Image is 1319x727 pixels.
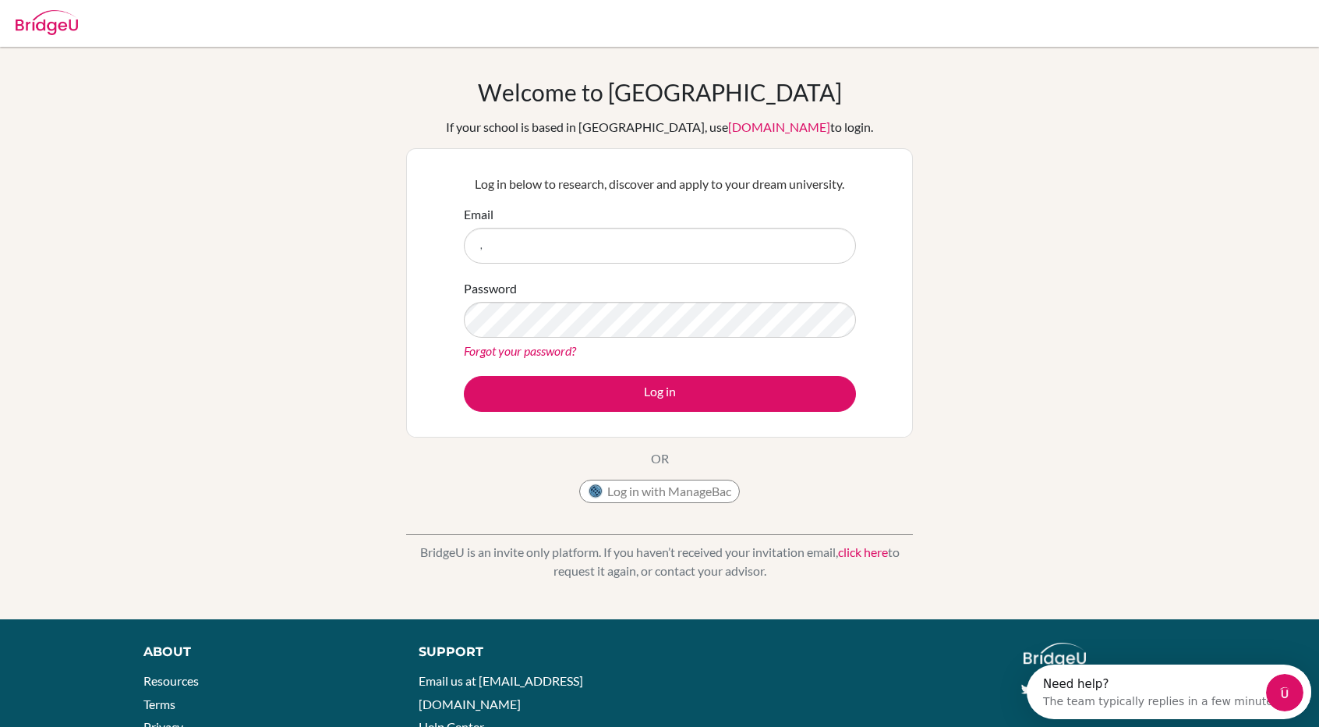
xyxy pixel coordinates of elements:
a: Resources [143,673,199,688]
iframe: Intercom live chat [1266,674,1303,711]
p: Log in below to research, discover and apply to your dream university. [464,175,856,193]
img: Bridge-U [16,10,78,35]
h1: Welcome to [GEOGRAPHIC_DATA] [478,78,842,106]
div: Support [419,643,642,661]
a: Email us at [EMAIL_ADDRESS][DOMAIN_NAME] [419,673,583,711]
label: Password [464,279,517,298]
a: [DOMAIN_NAME] [728,119,830,134]
a: Terms [143,697,175,711]
p: OR [651,449,669,468]
div: The team typically replies in a few minutes. [16,26,256,42]
iframe: Intercom live chat discovery launcher [1027,665,1311,719]
button: Log in [464,376,856,412]
img: logo_white@2x-f4f0deed5e89b7ecb1c2cc34c3e3d731f90f0f143d5ea2071677605dd97b5244.png [1024,643,1087,668]
div: If your school is based in [GEOGRAPHIC_DATA], use to login. [446,118,873,137]
a: click here [838,544,888,559]
div: Need help? [16,13,256,26]
p: BridgeU is an invite only platform. If you haven’t received your invitation email, to request it ... [406,543,913,580]
label: Email [464,205,493,224]
div: About [143,643,384,661]
button: Log in with ManageBac [579,480,740,503]
div: Open Intercom Messenger [6,6,302,49]
a: Forgot your password? [464,343,576,358]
